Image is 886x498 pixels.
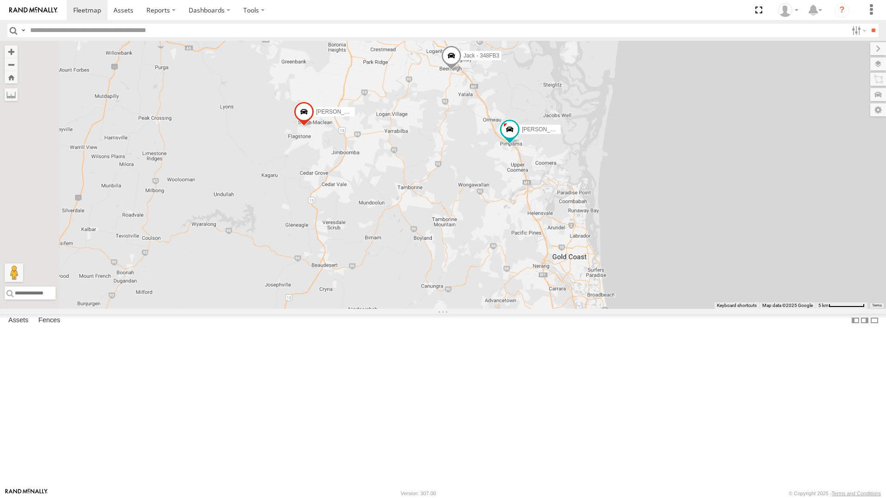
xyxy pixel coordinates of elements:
button: Zoom Home [5,71,18,83]
span: [PERSON_NAME] 366JK9 - Corolla Hatch [316,109,421,115]
label: Search Query [19,24,27,37]
label: Assets [4,314,33,327]
div: © Copyright 2025 - [789,491,881,496]
span: Jack - 348FB3 [463,52,499,59]
a: Terms and Conditions [832,491,881,496]
label: Search Filter Options [848,24,868,37]
i: ? [835,3,849,18]
button: Map Scale: 5 km per 74 pixels [816,302,867,309]
label: Measure [5,88,18,101]
img: rand-logo.svg [9,7,57,13]
button: Zoom in [5,45,18,58]
span: 5 km [818,303,829,308]
button: Drag Pegman onto the map to open Street View [5,263,23,282]
label: Hide Summary Table [870,314,879,327]
span: [PERSON_NAME] - 842JY2 [522,126,591,133]
a: Visit our Website [5,489,48,498]
div: Version: 307.00 [401,491,436,496]
label: Dock Summary Table to the Right [860,314,869,327]
span: Map data ©2025 Google [762,303,813,308]
button: Zoom out [5,58,18,71]
button: Keyboard shortcuts [717,302,757,309]
label: Fences [34,314,65,327]
label: Map Settings [870,103,886,116]
label: Dock Summary Table to the Left [851,314,860,327]
a: Terms (opens in new tab) [872,304,882,307]
div: Marco DiBenedetto [775,3,802,17]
